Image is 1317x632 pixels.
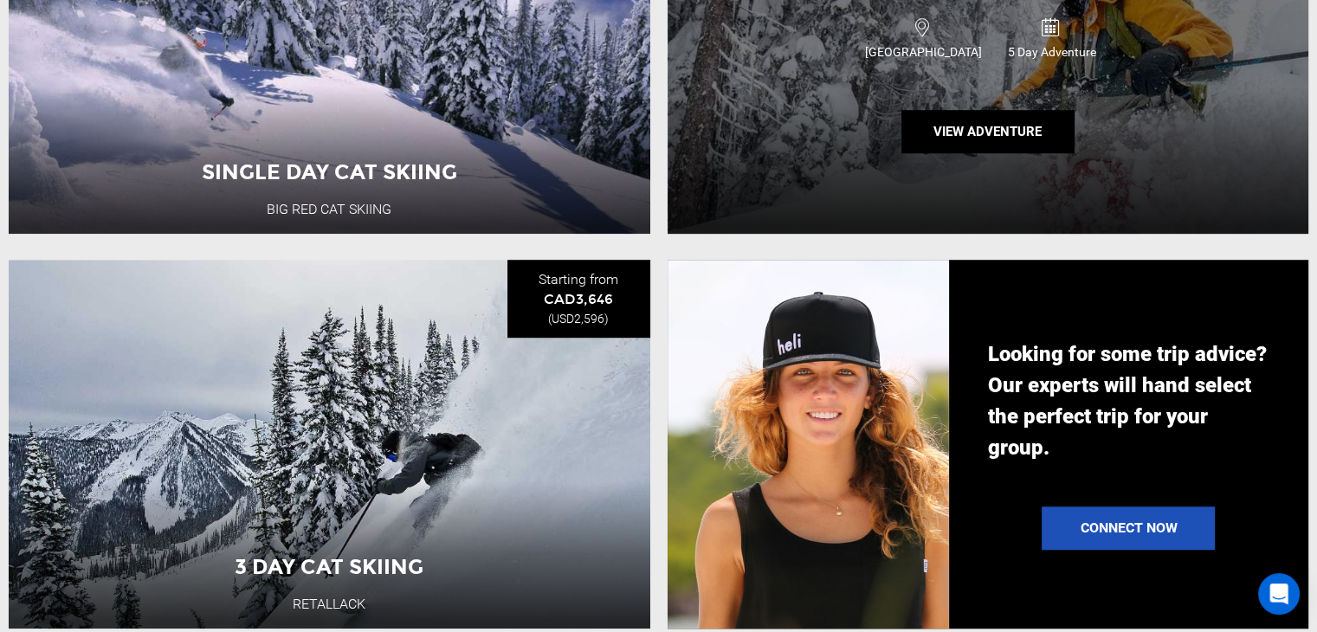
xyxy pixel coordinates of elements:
div: Open Intercom Messenger [1258,573,1300,615]
span: 5 Day Adventure [989,43,1116,61]
a: Connect Now [1042,506,1215,550]
span: [GEOGRAPHIC_DATA] [860,43,988,61]
button: View Adventure [901,110,1075,153]
p: Looking for some trip advice? Our experts will hand select the perfect trip for your group. [988,339,1269,463]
